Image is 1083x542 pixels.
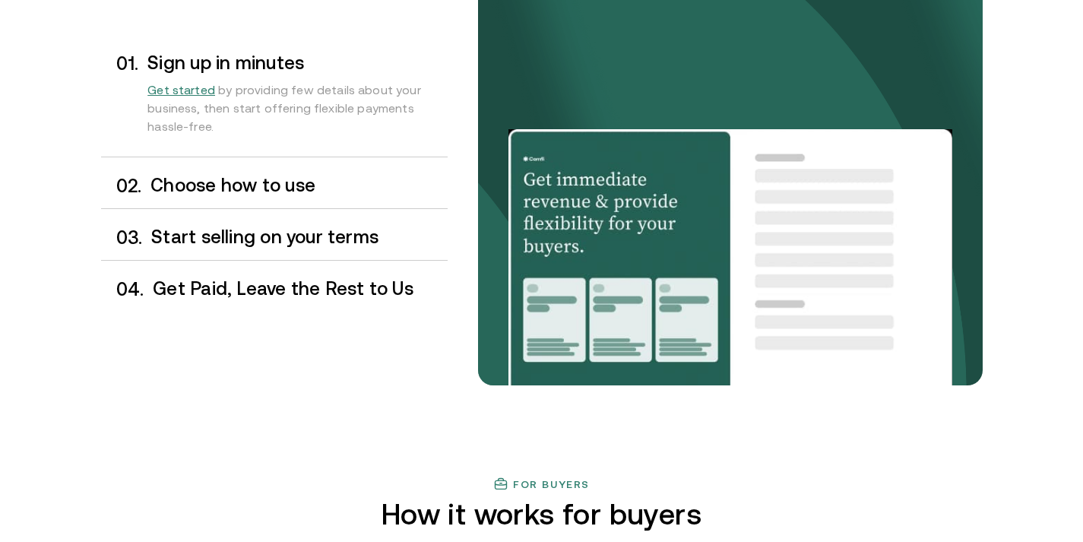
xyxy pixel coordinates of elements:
[101,53,139,151] div: 0 1 .
[101,227,143,248] div: 0 3 .
[151,227,447,247] h3: Start selling on your terms
[101,279,144,300] div: 0 4 .
[513,478,590,490] h3: For buyers
[150,176,447,195] h3: Choose how to use
[147,83,218,97] a: Get started
[101,176,142,196] div: 0 2 .
[320,498,763,531] h2: How it works for buyers
[147,83,215,97] span: Get started
[147,73,447,151] div: by providing few details about your business, then start offering flexible payments hassle-free.
[493,477,508,492] img: finance
[508,129,952,385] img: Your payments collected on time.
[147,53,447,73] h3: Sign up in minutes
[153,279,447,299] h3: Get Paid, Leave the Rest to Us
